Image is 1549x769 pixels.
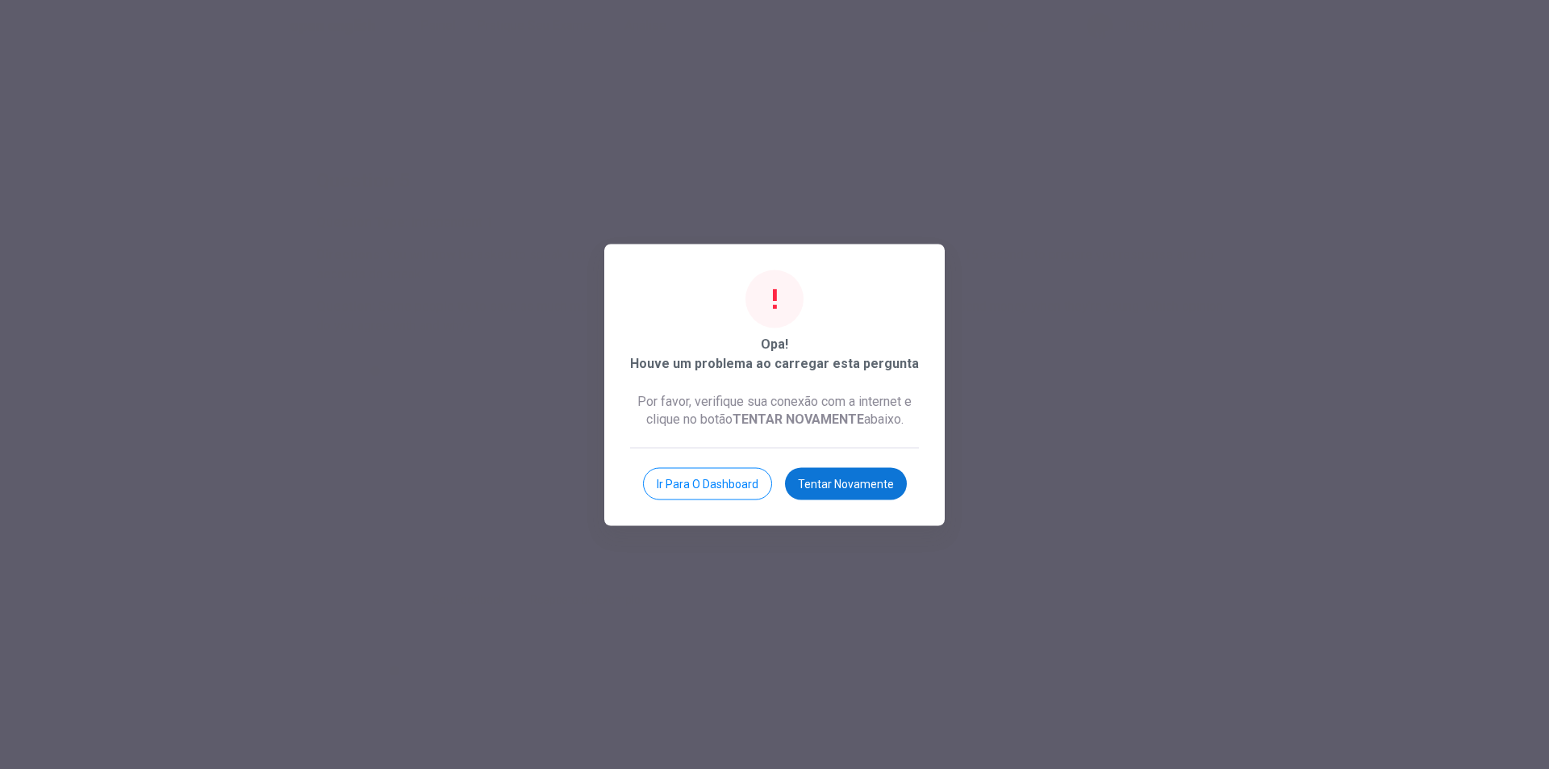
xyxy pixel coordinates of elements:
[785,467,907,499] button: Tentar novamente
[630,353,919,373] span: Houve um problema ao carregar esta pergunta
[733,411,864,426] b: TENTAR NOVAMENTE
[637,392,912,428] span: Por favor, verifique sua conexão com a internet e clique no botão abaixo.
[761,334,788,353] span: Opa!
[643,467,772,499] button: Ir para o Dashboard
